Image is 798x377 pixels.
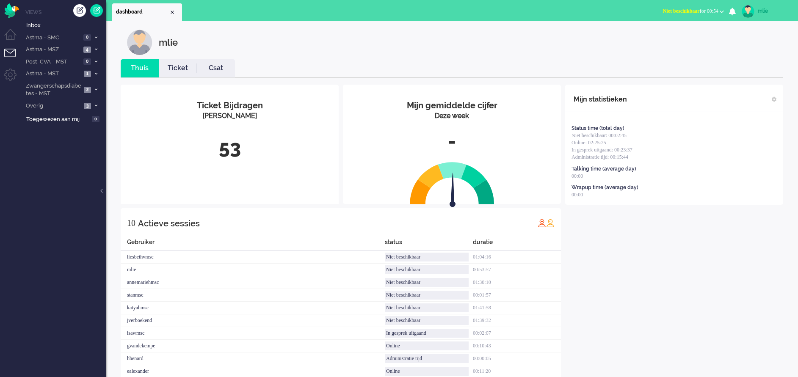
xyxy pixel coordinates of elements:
li: Thuis [121,59,159,77]
li: Dashboard menu [4,29,23,48]
li: Niet beschikbaarfor 00:54 [658,3,729,21]
div: Close tab [169,9,176,16]
span: 00:00 [572,173,583,179]
span: dashboard [116,8,169,16]
span: 0 [92,116,99,122]
div: Ticket Bijdragen [127,99,332,112]
div: Gebruiker [121,238,385,251]
div: - [349,127,555,155]
li: Admin menu [4,69,23,88]
div: 01:04:16 [473,251,561,264]
a: Quick Ticket [90,4,103,17]
div: liesbethvmsc [121,251,385,264]
div: Actieve sessies [138,215,200,232]
img: semi_circle.svg [410,162,494,204]
div: 00:10:43 [473,340,561,352]
img: arrow.svg [434,173,471,209]
div: Niet beschikbaar [385,291,469,300]
div: Online [385,367,469,376]
a: Inbox [25,20,106,30]
li: Views [25,8,106,16]
div: Creëer ticket [73,4,86,17]
span: 1 [84,71,91,77]
div: katyahmsc [121,302,385,314]
div: Mijn gemiddelde cijfer [349,99,555,112]
a: Toegewezen aan mij 0 [25,114,106,124]
div: Niet beschikbaar [385,253,469,261]
div: In gesprek uitgaand [385,329,469,338]
button: Niet beschikbaarfor 00:54 [658,5,729,17]
div: 10 [127,215,135,231]
div: annemariehmsc [121,276,385,289]
span: Overig [25,102,81,110]
span: Astma - SMC [25,34,81,42]
div: 00:00:05 [473,352,561,365]
span: 3 [84,103,91,109]
span: Toegewezen aan mij [26,116,89,124]
div: Online [385,341,469,350]
div: mlie [121,264,385,276]
div: 53 [127,134,332,162]
img: customer.svg [127,30,152,55]
div: mlie [159,30,178,55]
span: for 00:54 [663,8,718,14]
div: status [385,238,473,251]
span: 2 [84,87,91,93]
div: duratie [473,238,561,251]
div: Status time (total day) [572,125,624,132]
div: isawmsc [121,327,385,340]
span: 00:00 [572,192,583,198]
div: 01:30:10 [473,276,561,289]
a: mlie [740,5,790,18]
div: Niet beschikbaar [385,303,469,312]
div: Niet beschikbaar [385,316,469,325]
span: 0 [83,34,91,41]
span: Zwangerschapsdiabetes - MST [25,82,81,98]
span: Astma - MST [25,70,81,78]
div: Administratie tijd [385,354,469,363]
div: Deze week [349,111,555,121]
div: [PERSON_NAME] [127,111,332,121]
div: Mijn statistieken [574,91,627,108]
li: Ticket [159,59,197,77]
img: avatar [742,5,754,18]
a: Ticket [159,63,197,73]
span: Niet beschikbaar: 00:02:45 Online: 02:25:25 In gesprek uitgaand: 00:23:37 Administratie tijd: 00:... [572,132,632,160]
img: profile_red.svg [538,219,546,227]
span: 0 [83,58,91,65]
div: Niet beschikbaar [385,278,469,287]
div: 00:02:07 [473,327,561,340]
span: Niet beschikbaar [663,8,700,14]
div: mlie [758,7,790,15]
span: Astma - MSZ [25,46,81,54]
a: Thuis [121,63,159,73]
li: Tickets menu [4,49,23,68]
a: Csat [197,63,235,73]
span: 4 [83,47,91,53]
li: Dashboard [112,3,182,21]
span: Post-CVA - MST [25,58,81,66]
div: 01:39:32 [473,314,561,327]
a: Omnidesk [4,6,19,12]
li: Csat [197,59,235,77]
div: 00:01:57 [473,289,561,302]
div: jverboekend [121,314,385,327]
span: Inbox [26,22,106,30]
div: stanmsc [121,289,385,302]
img: profile_orange.svg [546,219,555,227]
div: hbenard [121,352,385,365]
div: 01:41:58 [473,302,561,314]
img: flow_omnibird.svg [4,3,19,18]
div: Talking time (average day) [572,165,636,173]
div: gvandekempe [121,340,385,352]
div: 00:53:57 [473,264,561,276]
div: Niet beschikbaar [385,265,469,274]
div: Wrapup time (average day) [572,184,638,191]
